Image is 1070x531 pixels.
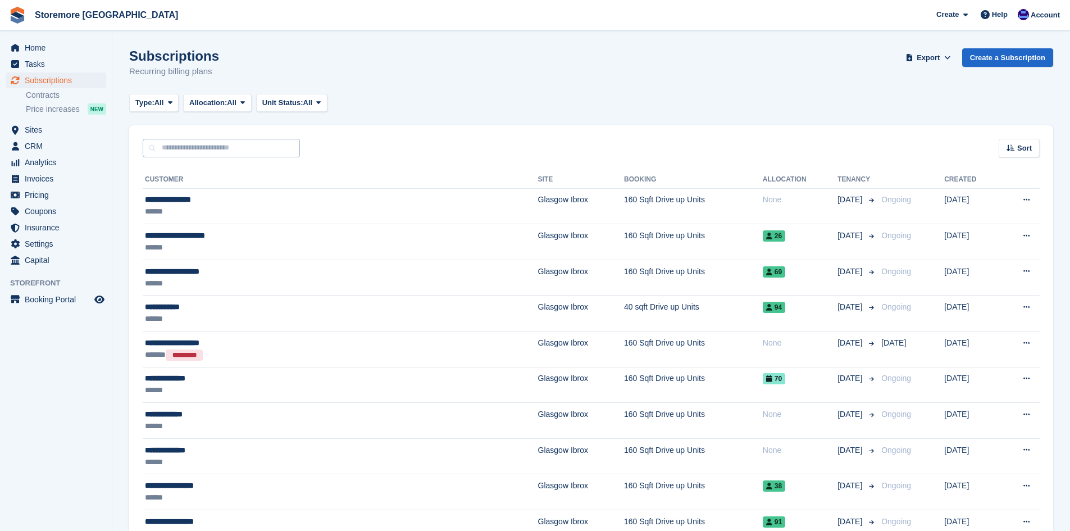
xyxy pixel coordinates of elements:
td: [DATE] [944,403,999,439]
td: 160 Sqft Drive up Units [624,260,763,296]
span: Ongoing [881,517,911,526]
td: Glasgow Ibrox [538,260,624,296]
td: Glasgow Ibrox [538,224,624,260]
a: Storemore [GEOGRAPHIC_DATA] [30,6,183,24]
a: Preview store [93,293,106,306]
a: menu [6,56,106,72]
td: 160 Sqft Drive up Units [624,332,763,367]
span: Analytics [25,155,92,170]
span: Invoices [25,171,92,187]
span: Create [936,9,959,20]
span: 26 [763,230,785,242]
span: [DATE] [837,337,864,349]
span: [DATE] [837,409,864,420]
button: Type: All [129,94,179,112]
span: Storefront [10,278,112,289]
th: Tenancy [837,171,877,189]
span: Account [1031,10,1060,21]
a: menu [6,155,106,170]
span: Ongoing [881,446,911,455]
span: Ongoing [881,481,911,490]
td: Glasgow Ibrox [538,474,624,510]
span: Ongoing [881,231,911,240]
span: Export [917,52,940,63]
td: Glasgow Ibrox [538,332,624,367]
span: [DATE] [837,480,864,492]
span: Help [992,9,1008,20]
td: [DATE] [944,296,999,332]
a: menu [6,72,106,88]
span: Allocation: [189,97,227,108]
td: [DATE] [944,260,999,296]
td: Glasgow Ibrox [538,438,624,474]
td: 160 Sqft Drive up Units [624,438,763,474]
span: [DATE] [837,516,864,528]
th: Created [944,171,999,189]
td: [DATE] [944,188,999,224]
a: menu [6,138,106,154]
span: Subscriptions [25,72,92,88]
span: CRM [25,138,92,154]
a: Create a Subscription [962,48,1053,67]
a: menu [6,122,106,138]
span: [DATE] [837,194,864,206]
td: [DATE] [944,438,999,474]
span: 91 [763,516,785,528]
span: All [303,97,313,108]
span: Sort [1017,143,1032,154]
h1: Subscriptions [129,48,219,63]
span: Unit Status: [262,97,303,108]
span: Booking Portal [25,292,92,307]
span: [DATE] [837,301,864,313]
a: menu [6,40,106,56]
td: 160 Sqft Drive up Units [624,224,763,260]
span: Insurance [25,220,92,235]
span: [DATE] [837,444,864,456]
span: 69 [763,266,785,278]
a: Price increases NEW [26,103,106,115]
button: Allocation: All [183,94,252,112]
button: Export [904,48,953,67]
span: Capital [25,252,92,268]
td: [DATE] [944,332,999,367]
span: Sites [25,122,92,138]
span: 38 [763,480,785,492]
td: [DATE] [944,474,999,510]
td: 160 Sqft Drive up Units [624,188,763,224]
button: Unit Status: All [256,94,327,112]
span: Ongoing [881,195,911,204]
span: [DATE] [837,230,864,242]
td: Glasgow Ibrox [538,296,624,332]
a: Contracts [26,90,106,101]
a: menu [6,292,106,307]
p: Recurring billing plans [129,65,219,78]
td: 160 Sqft Drive up Units [624,403,763,439]
span: Ongoing [881,410,911,419]
div: None [763,444,837,456]
td: Glasgow Ibrox [538,367,624,403]
span: [DATE] [837,373,864,384]
span: 94 [763,302,785,313]
td: 160 Sqft Drive up Units [624,474,763,510]
td: Glasgow Ibrox [538,403,624,439]
span: Ongoing [881,374,911,383]
img: stora-icon-8386f47178a22dfd0bd8f6a31ec36ba5ce8667c1dd55bd0f319d3a0aa187defe.svg [9,7,26,24]
a: menu [6,252,106,268]
span: Price increases [26,104,80,115]
span: Tasks [25,56,92,72]
th: Allocation [763,171,837,189]
span: 70 [763,373,785,384]
th: Booking [624,171,763,189]
img: Angela [1018,9,1029,20]
div: None [763,337,837,349]
span: Pricing [25,187,92,203]
a: menu [6,187,106,203]
span: All [154,97,164,108]
span: [DATE] [881,338,906,347]
div: None [763,409,837,420]
th: Site [538,171,624,189]
span: Home [25,40,92,56]
th: Customer [143,171,538,189]
span: [DATE] [837,266,864,278]
td: 40 sqft Drive up Units [624,296,763,332]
